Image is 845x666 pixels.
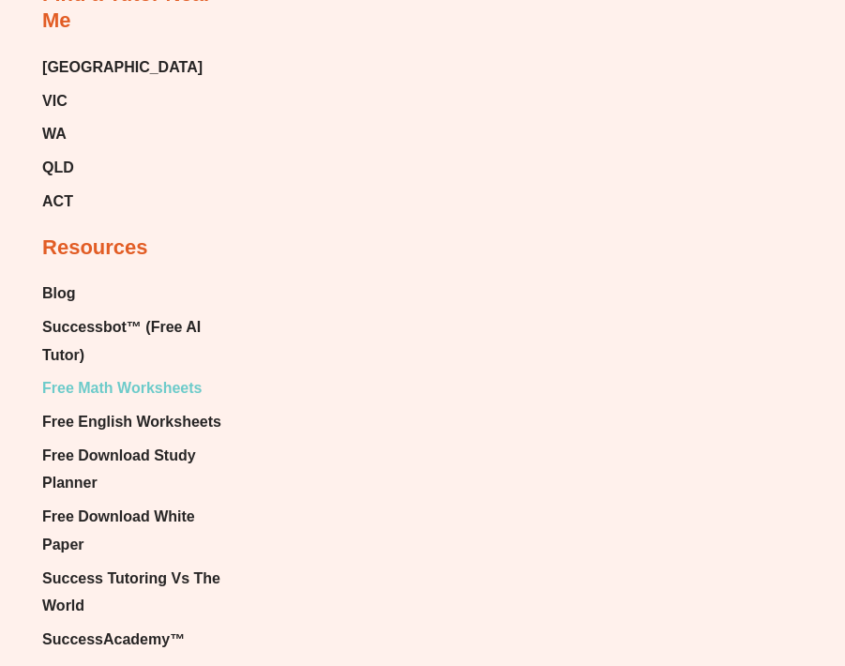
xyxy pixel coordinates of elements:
span: WA [42,120,67,148]
span: Free English Worksheets [42,408,221,436]
a: SuccessAcademy™ [42,626,233,654]
a: [GEOGRAPHIC_DATA] [42,53,203,82]
a: WA [42,120,203,148]
a: ACT [42,188,203,216]
iframe: Chat Widget [523,454,845,666]
span: QLD [42,154,74,182]
span: ACT [42,188,73,216]
span: Blog [42,280,76,308]
span: Free Math Worksheets [42,374,202,402]
h2: Resources [42,235,148,262]
a: Free Download White Paper [42,503,233,558]
a: VIC [42,87,203,115]
a: Blog [42,280,233,308]
a: Free Download Study Planner [42,442,233,497]
span: SuccessAcademy™ [42,626,185,654]
a: Free English Worksheets [42,408,233,436]
a: Free Math Worksheets [42,374,233,402]
span: VIC [42,87,68,115]
a: Success Tutoring Vs The World [42,565,233,620]
a: QLD [42,154,203,182]
a: Successbot™ (Free AI Tutor) [42,313,233,369]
